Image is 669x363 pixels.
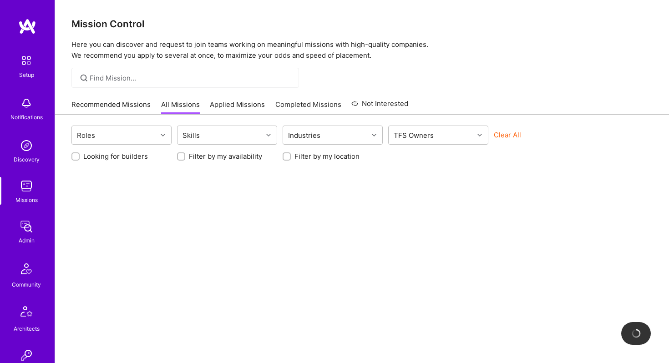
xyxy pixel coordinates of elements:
a: Completed Missions [275,100,341,115]
i: icon Chevron [477,133,482,137]
div: Industries [286,129,323,142]
div: Roles [75,129,97,142]
div: Missions [15,195,38,205]
img: admin teamwork [17,217,35,236]
label: Filter by my location [294,151,360,161]
img: discovery [17,136,35,155]
input: Find Mission... [90,73,292,83]
a: Not Interested [351,98,408,115]
div: Setup [19,70,34,80]
div: Discovery [14,155,40,164]
label: Looking for builders [83,151,148,161]
img: setup [17,51,36,70]
i: icon SearchGrey [79,73,89,83]
i: icon Chevron [372,133,376,137]
div: Architects [14,324,40,333]
div: TFS Owners [391,129,436,142]
img: Architects [15,302,37,324]
div: Skills [180,129,202,142]
a: All Missions [161,100,200,115]
a: Applied Missions [210,100,265,115]
i: icon Chevron [266,133,271,137]
div: Notifications [10,112,43,122]
p: Here you can discover and request to join teams working on meaningful missions with high-quality ... [71,39,653,61]
label: Filter by my availability [189,151,262,161]
div: Community [12,280,41,289]
img: logo [18,18,36,35]
button: Clear All [494,130,521,140]
a: Recommended Missions [71,100,151,115]
h3: Mission Control [71,18,653,30]
img: bell [17,94,35,112]
img: Community [15,258,37,280]
div: Admin [19,236,35,245]
i: icon Chevron [161,133,165,137]
img: loading [632,329,641,338]
img: teamwork [17,177,35,195]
